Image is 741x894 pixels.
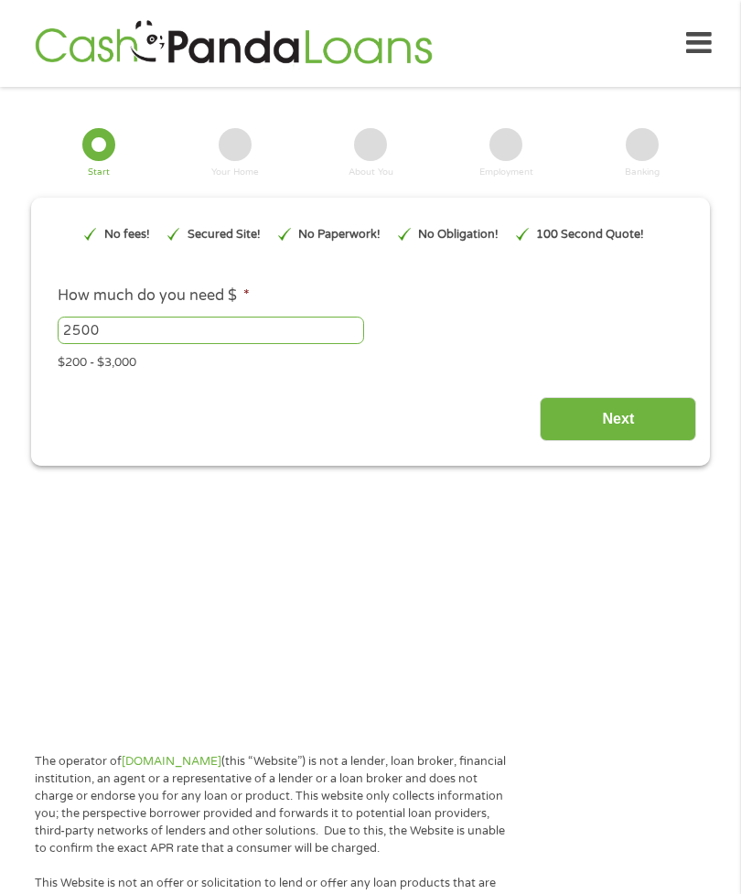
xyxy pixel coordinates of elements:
div: $200 - $3,000 [58,348,683,372]
div: Start [88,168,110,178]
div: Banking [625,168,660,178]
div: Your Home [211,168,259,178]
p: No Paperwork! [298,226,381,243]
p: 100 Second Quote! [536,226,644,243]
a: [DOMAIN_NAME] [122,754,221,769]
div: About You [349,168,393,178]
label: How much do you need $ [58,286,250,306]
img: GetLoanNow Logo [29,17,437,70]
input: Next [540,397,696,442]
p: Secured Site! [188,226,261,243]
p: No fees! [104,226,150,243]
p: The operator of (this “Website”) is not a lender, loan broker, financial institution, an agent or... [35,753,511,856]
div: Employment [479,168,533,178]
p: No Obligation! [418,226,499,243]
